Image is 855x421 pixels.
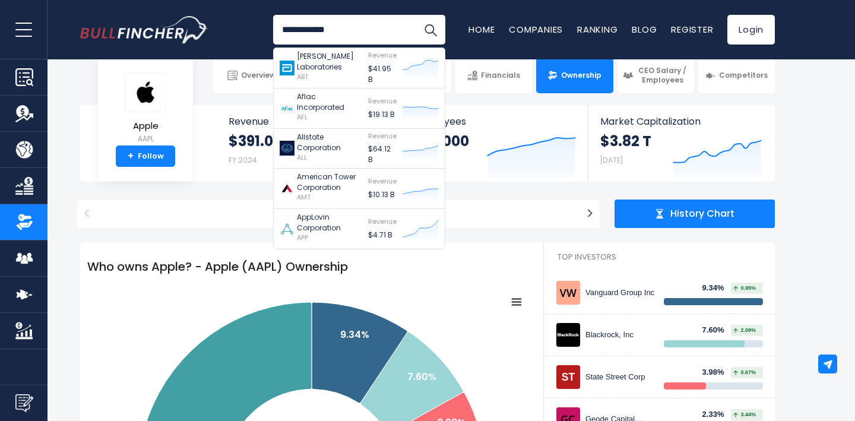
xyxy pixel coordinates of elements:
span: 3.44% [733,412,756,417]
img: history chart [655,209,664,219]
span: Market Capitalization [600,116,762,127]
a: Employees 164,000 FY 2024 [403,105,587,182]
a: Competitors [698,58,775,93]
small: AAPL [125,134,166,144]
a: Financials [455,58,532,93]
span: 0.95% [733,286,756,291]
span: APP [297,233,308,242]
span: Apple [125,121,166,131]
a: [PERSON_NAME] Laboratories ABT Revenue $41.95 B [274,48,445,88]
div: 7.60% [702,325,731,335]
text: 7.60% [407,370,436,384]
text: 9.34% [340,328,369,341]
span: AMT [297,192,311,202]
span: Overview [241,71,275,80]
a: Revenue $391.04 B FY 2024 [217,105,403,182]
p: $19.13 B [368,109,397,120]
span: 0.67% [733,370,756,375]
span: Ownership [561,71,601,80]
a: Allstate Corporation ALL Revenue $64.12 B [274,129,445,169]
a: Home [468,23,495,36]
span: Revenue [229,116,391,127]
p: $10.13 B [368,189,397,200]
span: AFL [297,112,308,122]
p: AppLovin Corporation [297,212,362,233]
img: Ownership [15,213,33,231]
a: Login [727,15,775,45]
a: Register [671,23,713,36]
a: American Tower Corporation AMT Revenue $10.13 B [274,169,445,209]
a: CEO Salary / Employees [617,58,694,93]
small: [DATE] [600,155,623,165]
div: 9.34% [702,283,731,293]
button: Search [416,15,445,45]
a: Companies [509,23,563,36]
span: History Chart [670,208,734,220]
button: < [77,200,97,228]
span: Revenue [368,176,397,186]
span: 2025 Q1 [103,200,574,228]
a: Ranking [577,23,617,36]
a: Apple AAPL [124,72,167,146]
span: Revenue [368,217,397,226]
span: Revenue [368,96,397,106]
a: Overview [213,58,290,93]
button: > [580,200,600,228]
div: State Street Corp [585,372,655,382]
h2: Top Investors [544,242,775,272]
div: Vanguard Group Inc [585,288,655,298]
small: FY 2024 [229,155,257,165]
p: $41.95 B [368,64,397,85]
img: Bullfincher logo [80,16,208,43]
p: Aflac Incorporated [297,91,362,113]
a: Market Capitalization $3.82 T [DATE] [588,105,774,182]
a: Aflac Incorporated AFL Revenue $19.13 B [274,88,445,129]
p: $4.71 B [368,230,397,240]
div: Blackrock, Inc [585,330,655,340]
strong: $391.04 B [229,132,294,150]
strong: + [128,151,134,162]
span: Financials [481,71,520,80]
div: 2.33% [702,410,731,420]
a: Ownership [536,58,613,93]
div: 3.98% [702,368,731,378]
p: [PERSON_NAME] Laboratories [297,51,362,72]
span: CEO Salary / Employees [636,66,689,84]
span: ALL [297,153,307,162]
a: AppLovin Corporation APP Revenue $4.71 B [274,209,445,249]
span: 2.09% [733,328,756,333]
p: $64.12 B [368,144,397,165]
span: Revenue [368,50,397,60]
a: Blog [632,23,657,36]
span: Competitors [719,71,768,80]
span: Revenue [368,131,397,141]
strong: $3.82 T [600,132,651,150]
span: Employees [414,116,575,127]
span: ABT [297,72,308,81]
a: Go to homepage [80,16,208,43]
p: American Tower Corporation [297,172,362,193]
h1: Who owns Apple? - Apple (AAPL) Ownership [80,251,543,283]
a: +Follow [116,145,175,167]
p: Allstate Corporation [297,132,362,153]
